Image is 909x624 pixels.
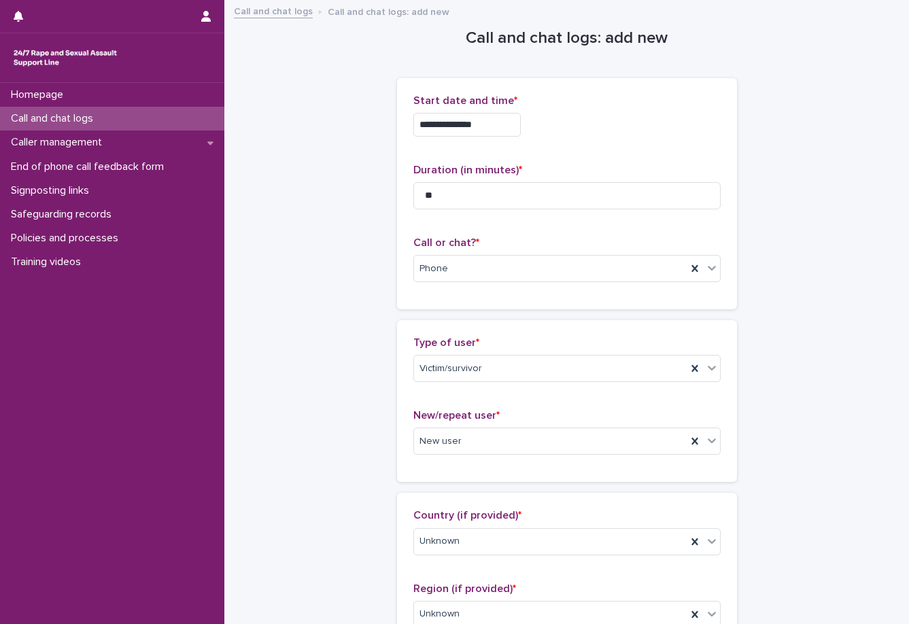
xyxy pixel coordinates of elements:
span: Unknown [419,534,460,549]
img: rhQMoQhaT3yELyF149Cw [11,44,120,71]
a: Call and chat logs [234,3,313,18]
p: Homepage [5,88,74,101]
span: Country (if provided) [413,510,521,521]
p: Policies and processes [5,232,129,245]
span: New/repeat user [413,410,500,421]
span: New user [419,434,462,449]
p: Call and chat logs: add new [328,3,449,18]
h1: Call and chat logs: add new [397,29,737,48]
p: Training videos [5,256,92,268]
span: Call or chat? [413,237,479,248]
span: Region (if provided) [413,583,516,594]
p: Signposting links [5,184,100,197]
span: Duration (in minutes) [413,164,522,175]
span: Type of user [413,337,479,348]
p: Safeguarding records [5,208,122,221]
p: Call and chat logs [5,112,104,125]
span: Victim/survivor [419,362,482,376]
span: Phone [419,262,448,276]
span: Start date and time [413,95,517,106]
p: Caller management [5,136,113,149]
span: Unknown [419,607,460,621]
p: End of phone call feedback form [5,160,175,173]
